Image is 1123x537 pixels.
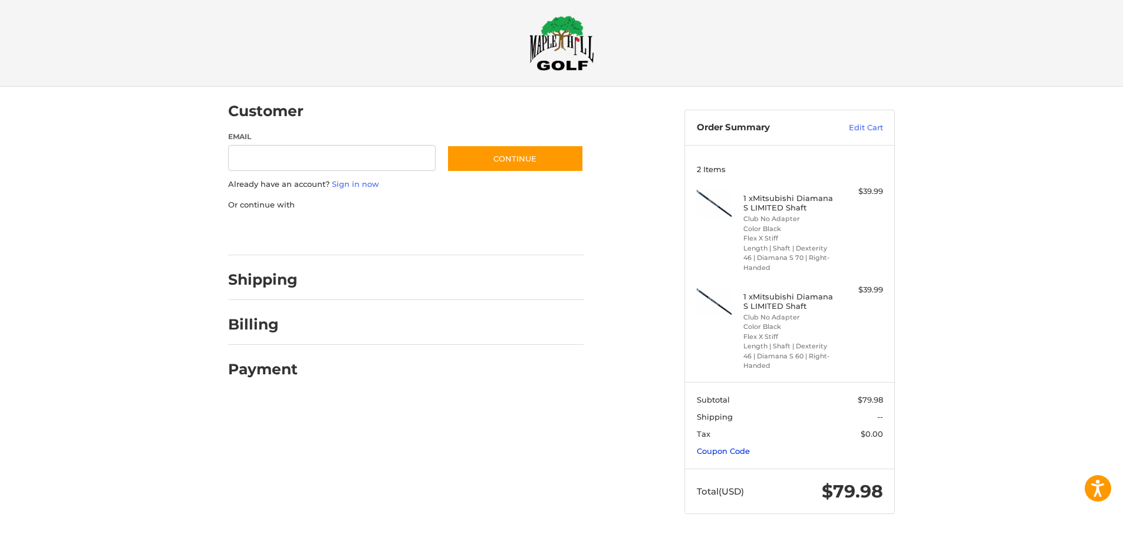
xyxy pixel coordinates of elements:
a: Coupon Code [697,446,750,456]
div: $39.99 [837,284,883,296]
li: Club No Adapter [743,214,834,224]
h2: Billing [228,315,297,334]
li: Length | Shaft | Dexterity 46 | Diamana S 70 | Right-Handed [743,243,834,273]
p: Already have an account? [228,179,584,190]
li: Color Black [743,322,834,332]
span: Subtotal [697,395,730,404]
li: Flex X Stiff [743,233,834,243]
span: Tax [697,429,710,439]
span: Total (USD) [697,486,744,497]
img: Maple Hill Golf [529,15,594,71]
h2: Payment [228,360,298,378]
h4: 1 x Mitsubishi Diamana S LIMITED Shaft [743,193,834,213]
span: -- [877,412,883,421]
h3: 2 Items [697,164,883,174]
span: Shipping [697,412,733,421]
li: Color Black [743,224,834,234]
h3: Order Summary [697,122,824,134]
span: $79.98 [858,395,883,404]
iframe: PayPal-venmo [424,222,513,243]
span: $0.00 [861,429,883,439]
h4: 1 x Mitsubishi Diamana S LIMITED Shaft [743,292,834,311]
iframe: PayPal-paypal [225,222,313,243]
li: Club No Adapter [743,312,834,322]
span: $79.98 [822,480,883,502]
h2: Customer [228,102,304,120]
p: Or continue with [228,199,584,211]
h2: Shipping [228,271,298,289]
a: Sign in now [332,179,379,189]
div: $39.99 [837,186,883,197]
li: Flex X Stiff [743,332,834,342]
a: Edit Cart [824,122,883,134]
li: Length | Shaft | Dexterity 46 | Diamana S 60 | Right-Handed [743,341,834,371]
iframe: PayPal-paylater [324,222,413,243]
button: Continue [447,145,584,172]
label: Email [228,131,436,142]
